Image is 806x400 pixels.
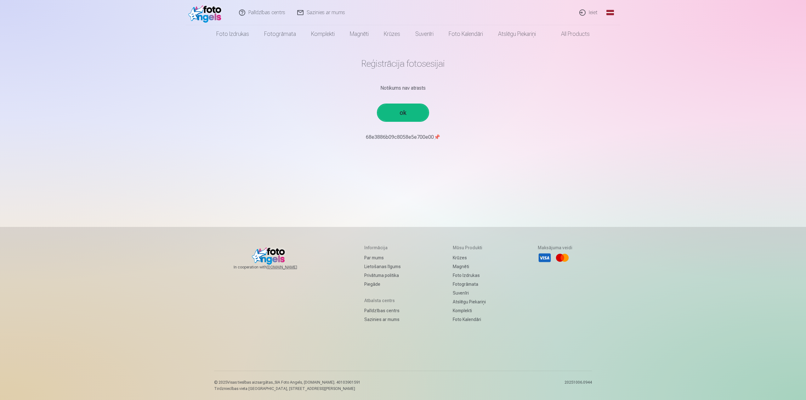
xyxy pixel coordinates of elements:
a: Palīdzības centrs [364,306,401,315]
h5: Atbalsta centrs [364,297,401,304]
a: Foto kalendāri [441,25,491,43]
a: Atslēgu piekariņi [491,25,543,43]
a: Foto kalendāri [453,315,486,324]
h1: Reģistrācija fotosesijai [219,58,587,69]
a: Lietošanas līgums [364,262,401,271]
h5: Mūsu produkti [453,245,486,251]
a: ok [378,104,428,121]
a: Komplekti [453,306,486,315]
a: Piegāde [364,280,401,289]
a: Suvenīri [408,25,441,43]
a: Magnēti [453,262,486,271]
a: Krūzes [453,253,486,262]
li: Mastercard [555,251,569,265]
a: Privātuma politika [364,271,401,280]
div: Notikums nav atrasts [219,84,587,92]
a: Magnēti [342,25,376,43]
a: Fotogrāmata [257,25,304,43]
a: Fotogrāmata [453,280,486,289]
p: Tirdzniecības vieta [GEOGRAPHIC_DATA], [STREET_ADDRESS][PERSON_NAME] [214,386,360,391]
p: 20251006.0944 [565,380,592,391]
a: Atslēgu piekariņi [453,297,486,306]
li: Visa [538,251,552,265]
a: Par mums [364,253,401,262]
a: Suvenīri [453,289,486,297]
a: All products [543,25,597,43]
h5: Maksājuma veidi [538,245,572,251]
img: /fa1 [188,3,224,23]
a: Krūzes [376,25,408,43]
span: SIA Foto Angels, [DOMAIN_NAME]. 40103901591 [275,380,360,385]
a: Foto izdrukas [209,25,257,43]
a: Foto izdrukas [453,271,486,280]
p: 68e3886b09c8058e5e700e00📌 [219,133,587,141]
p: © 2025 Visas tiesības aizsargātas. , [214,380,360,385]
a: Sazinies ar mums [364,315,401,324]
a: [DOMAIN_NAME] [267,265,312,270]
h5: Informācija [364,245,401,251]
span: In cooperation with [234,265,312,270]
a: Komplekti [304,25,342,43]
